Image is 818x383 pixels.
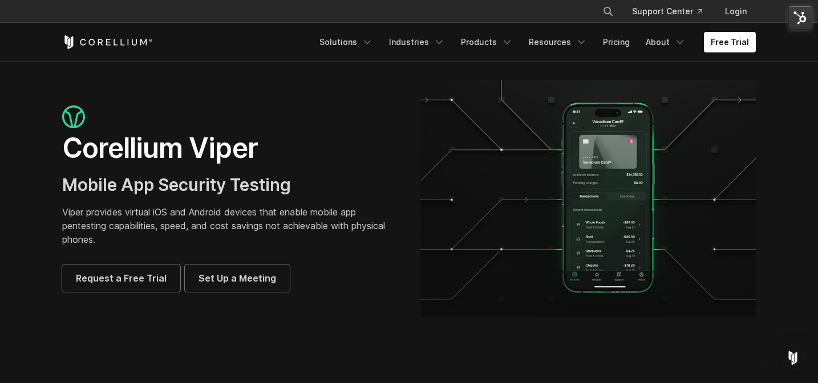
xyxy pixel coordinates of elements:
[598,1,618,22] button: Search
[420,80,756,317] img: viper_hero
[596,32,637,52] a: Pricing
[62,131,398,165] h1: Corellium Viper
[589,1,756,22] div: Navigation Menu
[313,32,380,52] a: Solutions
[788,6,812,30] img: HubSpot Tools Menu Toggle
[199,271,276,285] span: Set Up a Meeting
[623,1,711,22] a: Support Center
[522,32,594,52] a: Resources
[779,344,807,372] div: Open Intercom Messenger
[62,205,398,246] p: Viper provides virtual iOS and Android devices that enable mobile app pentesting capabilities, sp...
[62,264,180,292] a: Request a Free Trial
[62,174,291,195] span: Mobile App Security Testing
[639,32,693,52] a: About
[185,264,290,292] a: Set Up a Meeting
[454,32,520,52] a: Products
[313,32,756,52] div: Navigation Menu
[62,105,85,129] img: viper_icon_large
[62,35,153,49] a: Corellium Home
[716,1,756,22] a: Login
[704,32,756,52] a: Free Trial
[382,32,452,52] a: Industries
[76,271,167,285] span: Request a Free Trial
